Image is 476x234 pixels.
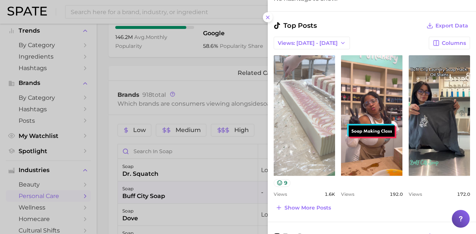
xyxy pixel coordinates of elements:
span: 1.6k [325,191,335,197]
button: Show more posts [274,202,333,213]
span: 192.0 [390,191,403,197]
span: Columns [442,40,466,46]
span: Top Posts [274,20,317,31]
span: Views [409,191,422,197]
span: Show more posts [284,205,331,211]
span: Views [274,191,287,197]
span: 172.0 [457,191,470,197]
span: Views: [DATE] - [DATE] [278,40,338,46]
span: Views [341,191,354,197]
button: Export Data [425,20,470,31]
button: Views: [DATE] - [DATE] [274,37,350,49]
button: 9 [274,179,290,187]
span: Export Data [435,23,468,29]
button: Columns [429,37,470,49]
